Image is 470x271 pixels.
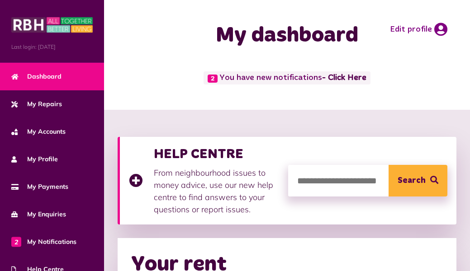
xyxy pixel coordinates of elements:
span: Search [398,165,426,196]
span: Dashboard [11,72,62,81]
p: From neighbourhood issues to money advice, use our new help centre to find answers to your questi... [154,167,279,215]
span: 2 [208,75,218,83]
span: My Repairs [11,99,62,109]
span: My Payments [11,182,68,192]
span: My Notifications [11,237,76,247]
h1: My dashboard [147,23,427,49]
span: You have new notifications [204,71,370,84]
a: - Click Here [322,74,366,82]
span: My Profile [11,154,58,164]
a: Edit profile [390,23,447,36]
span: 2 [11,237,21,247]
span: Last login: [DATE] [11,43,93,51]
button: Search [389,165,447,196]
h3: HELP CENTRE [154,146,279,162]
span: My Enquiries [11,210,66,219]
span: My Accounts [11,127,66,136]
img: MyRBH [11,16,93,34]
